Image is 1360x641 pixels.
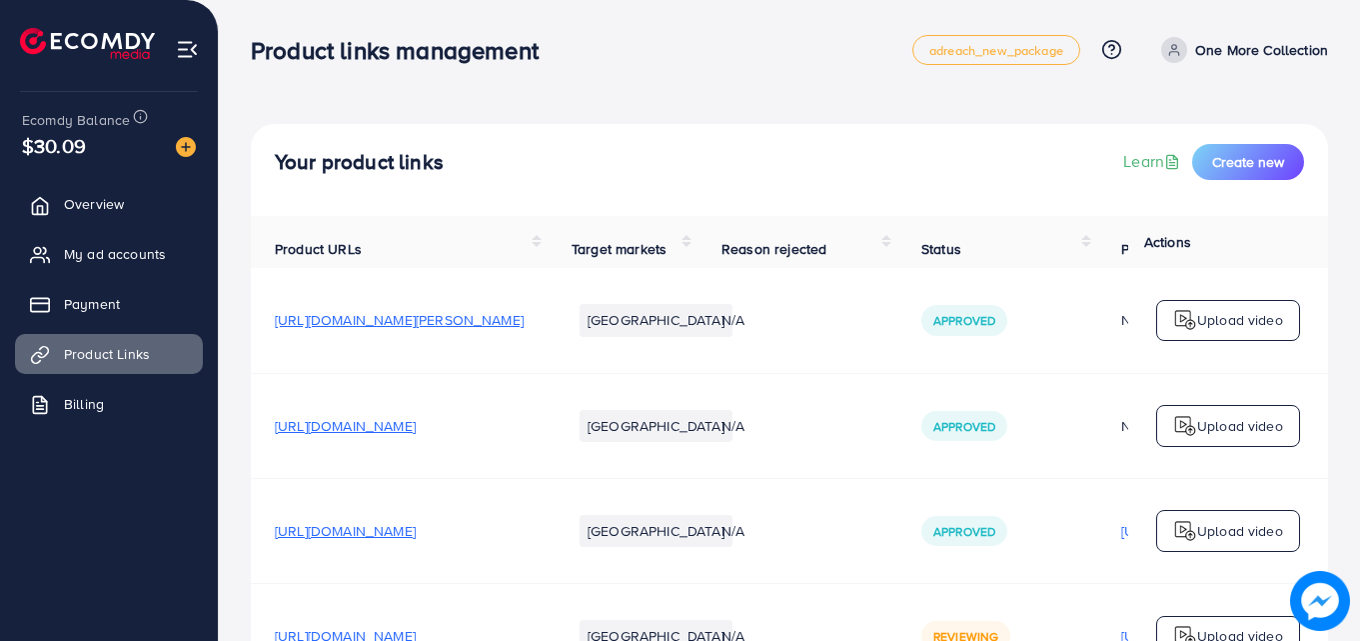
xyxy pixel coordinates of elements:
div: N/A [1121,310,1262,330]
span: Payment [64,294,120,314]
img: image [176,137,196,157]
span: Product Links [64,344,150,364]
span: Product URLs [275,239,362,259]
h4: Your product links [275,150,444,175]
span: My ad accounts [64,244,166,264]
span: N/A [721,521,744,541]
span: Create new [1212,152,1284,172]
a: Learn [1123,150,1184,173]
span: [URL][DOMAIN_NAME] [275,416,416,436]
img: logo [1173,414,1197,438]
h3: Product links management [251,36,555,65]
img: logo [20,28,155,59]
a: One More Collection [1153,37,1328,63]
p: [URL][DOMAIN_NAME] [1121,519,1262,543]
div: N/A [1121,416,1262,436]
span: N/A [721,310,744,330]
span: Approved [933,312,995,329]
img: logo [1173,519,1197,543]
li: [GEOGRAPHIC_DATA] [580,515,732,547]
a: Overview [15,184,203,224]
span: Status [921,239,961,259]
span: $30.09 [22,131,86,160]
span: [URL][DOMAIN_NAME] [275,521,416,541]
span: N/A [721,416,744,436]
span: adreach_new_package [929,44,1063,57]
span: Ecomdy Balance [22,110,130,130]
span: Product video [1121,239,1209,259]
p: Upload video [1197,308,1283,332]
p: One More Collection [1195,38,1328,62]
img: menu [176,38,199,61]
p: Upload video [1197,519,1283,543]
a: Billing [15,384,203,424]
p: Upload video [1197,414,1283,438]
a: Payment [15,284,203,324]
span: Overview [64,194,124,214]
span: Approved [933,523,995,540]
span: Actions [1144,232,1191,252]
span: Billing [64,394,104,414]
li: [GEOGRAPHIC_DATA] [580,304,732,336]
span: Target markets [572,239,667,259]
span: [URL][DOMAIN_NAME][PERSON_NAME] [275,310,524,330]
span: Reason rejected [721,239,826,259]
li: [GEOGRAPHIC_DATA] [580,410,732,442]
img: logo [1173,308,1197,332]
button: Create new [1192,144,1304,180]
a: adreach_new_package [912,35,1080,65]
img: image [1296,577,1344,625]
a: My ad accounts [15,234,203,274]
span: Approved [933,418,995,435]
a: Product Links [15,334,203,374]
